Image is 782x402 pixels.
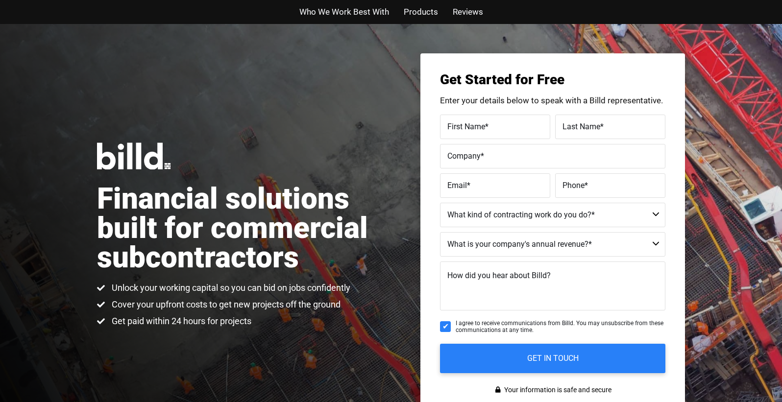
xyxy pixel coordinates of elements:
input: I agree to receive communications from Billd. You may unsubscribe from these communications at an... [440,321,451,332]
a: Reviews [453,5,483,19]
input: GET IN TOUCH [440,344,665,373]
span: Phone [562,180,585,189]
h3: Get Started for Free [440,73,665,87]
h1: Financial solutions built for commercial subcontractors [97,184,391,272]
span: I agree to receive communications from Billd. You may unsubscribe from these communications at an... [456,320,665,334]
span: Get paid within 24 hours for projects [109,315,251,327]
p: Enter your details below to speak with a Billd representative. [440,96,665,105]
span: How did you hear about Billd? [447,271,551,280]
a: Products [404,5,438,19]
a: Who We Work Best With [299,5,389,19]
span: Email [447,180,467,189]
span: Last Name [562,121,600,131]
span: Your information is safe and secure [502,383,611,397]
span: First Name [447,121,485,131]
span: Cover your upfront costs to get new projects off the ground [109,299,341,310]
span: Unlock your working capital so you can bid on jobs confidently [109,282,350,294]
span: Company [447,151,481,160]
